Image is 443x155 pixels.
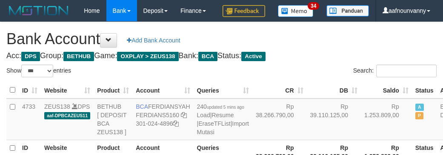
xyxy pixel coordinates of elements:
span: DPS [21,52,40,61]
h4: Acc: Group: Game: Bank: Status: [6,52,437,60]
th: Website: activate to sort column ascending [41,82,94,99]
th: Saldo: activate to sort column ascending [361,82,412,99]
input: Search: [376,65,437,77]
img: Button%20Memo.svg [278,5,314,17]
a: Add Bank Account [121,33,186,48]
a: Import Mutasi [197,120,249,135]
span: updated 5 mins ago [207,105,244,110]
span: BCA [136,103,148,110]
a: Load [197,112,210,118]
td: Rp 38.266.790,00 [252,99,307,140]
label: Show entries [6,65,71,77]
a: EraseTFList [198,120,230,127]
td: BETHUB [ DEPOSIT BCA ZEUS138 ] [94,99,132,140]
span: Active [415,104,424,111]
th: Account: activate to sort column ascending [132,82,193,99]
a: ZEUS138 [44,103,70,110]
a: Copy FERDIANS5160 to clipboard [181,112,187,118]
th: Status [412,82,437,99]
a: FERDIANS5160 [136,112,179,118]
th: CR: activate to sort column ascending [252,82,307,99]
span: 34 [308,2,319,10]
a: Resume [211,112,234,118]
th: Product: activate to sort column ascending [94,82,132,99]
label: Search: [353,65,437,77]
span: aaf-DPBCAZEUS11 [44,112,90,119]
span: Active [241,52,266,61]
span: 240 [197,103,244,110]
th: ID: activate to sort column ascending [19,82,41,99]
img: Feedback.jpg [223,5,265,17]
h1: Bank Account [6,31,437,48]
a: Copy 3010244896 to clipboard [173,120,179,127]
span: BETHUB [63,52,94,61]
img: MOTION_logo.png [6,4,71,17]
td: Rp 1.253.809,00 [361,99,412,140]
span: Paused [415,112,424,119]
td: Rp 39.110.125,00 [307,99,361,140]
select: Showentries [21,65,53,77]
th: Queries: activate to sort column ascending [194,82,252,99]
span: OXPLAY > ZEUS138 [117,52,178,61]
th: DB: activate to sort column ascending [307,82,361,99]
td: FERDIANSYAH 301-024-4896 [132,99,193,140]
span: BCA [198,52,217,61]
img: panduan.png [326,5,369,17]
td: 4733 [19,99,41,140]
span: | | | [197,103,249,135]
td: DPS [41,99,94,140]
